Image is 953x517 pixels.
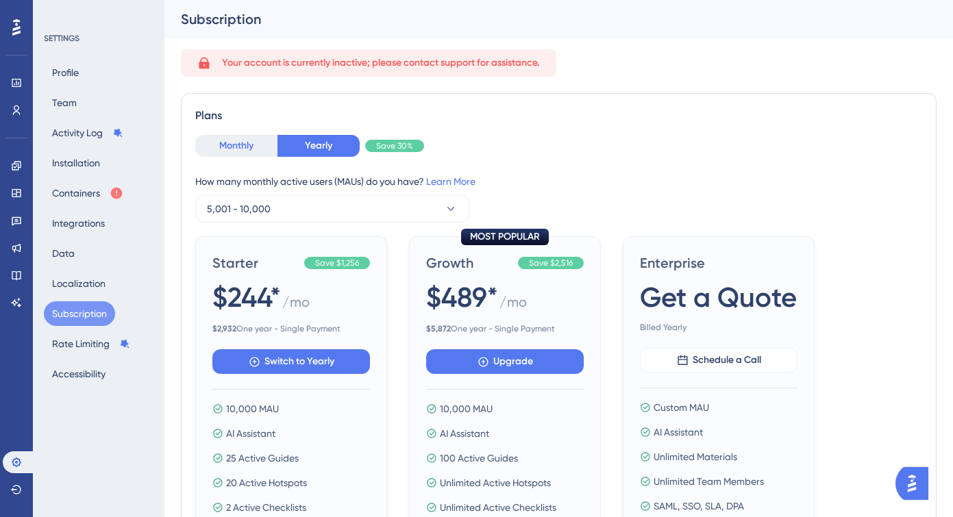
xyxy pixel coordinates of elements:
span: Unlimited Active Hotspots [440,475,551,491]
span: Get a Quote [640,278,797,316]
button: Monthly [195,135,277,157]
button: Installation [44,151,108,175]
b: $ 5,872 [426,324,451,333]
button: Upgrade [426,349,584,374]
span: Custom MAU [654,399,709,416]
span: Upgrade [493,353,533,370]
button: Containers [44,181,132,205]
span: 20 Active Hotspots [226,475,307,491]
span: Enterprise [640,253,797,273]
b: $ 2,932 [212,324,236,333]
button: Data [44,241,83,266]
span: One year - Single Payment [212,323,370,334]
span: SAML, SSO, SLA, DPA [654,498,744,514]
span: Your account is currently inactive; please contact support for assistance. [222,55,540,71]
span: 2 Active Checklists [226,499,306,516]
span: Save $2,516 [529,257,573,268]
span: Starter [212,253,299,273]
span: Schedule a Call [693,352,761,368]
button: Integrations [44,211,113,236]
div: SETTINGS [44,33,155,44]
button: Switch to Yearly [212,349,370,374]
iframe: UserGuiding AI Assistant Launcher [895,463,937,504]
span: 25 Active Guides [226,450,299,466]
span: $489* [426,278,498,316]
button: Team [44,90,85,115]
span: Unlimited Team Members [654,473,764,490]
button: Schedule a Call [640,348,797,373]
span: Growth [426,253,512,273]
button: Subscription [44,301,115,326]
span: AI Assistant [654,424,703,440]
button: Profile [44,60,87,85]
span: AI Assistant [226,425,275,442]
button: Accessibility [44,362,114,386]
div: Plans [195,108,922,124]
span: AI Assistant [440,425,489,442]
button: Yearly [277,135,360,157]
span: 10,000 MAU [226,401,279,417]
button: Rate Limiting [44,331,138,356]
button: Localization [44,271,114,296]
div: MOST POPULAR [461,229,549,245]
span: Unlimited Active Checklists [440,499,556,516]
span: Save $1,256 [315,257,359,268]
div: Subscription [181,10,902,29]
button: 5,001 - 10,000 [195,195,469,223]
span: Unlimited Materials [654,449,737,465]
span: 10,000 MAU [440,401,493,417]
span: 5,001 - 10,000 [207,201,271,217]
span: $244* [212,278,281,316]
span: / mo [499,292,527,318]
span: Billed Yearly [640,322,797,333]
div: How many monthly active users (MAUs) do you have? [195,173,922,190]
span: Save 30% [376,140,413,151]
span: Switch to Yearly [264,353,334,370]
span: One year - Single Payment [426,323,584,334]
span: 100 Active Guides [440,450,518,466]
span: / mo [282,292,310,318]
a: Learn More [426,176,475,187]
button: Activity Log [44,121,132,145]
